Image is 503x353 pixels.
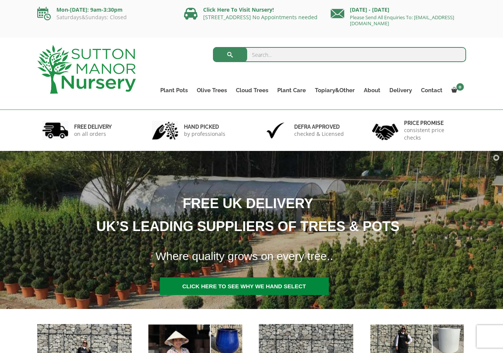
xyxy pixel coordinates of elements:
[404,120,461,126] h6: Price promise
[192,85,231,96] a: Olive Trees
[262,121,289,140] img: 3.jpg
[404,126,461,142] p: consistent price checks
[42,121,68,140] img: 1.jpg
[372,119,398,142] img: 4.jpg
[456,83,464,91] span: 0
[447,85,466,96] a: 0
[385,85,416,96] a: Delivery
[416,85,447,96] a: Contact
[231,85,273,96] a: Cloud Trees
[184,130,225,138] p: by professionals
[203,6,274,13] a: Click Here To Visit Nursery!
[350,14,454,27] a: Please Send All Enquiries To: [EMAIL_ADDRESS][DOMAIN_NAME]
[310,85,359,96] a: Topiary&Other
[294,130,344,138] p: checked & Licensed
[156,85,192,96] a: Plant Pots
[273,85,310,96] a: Plant Care
[294,123,344,130] h6: Defra approved
[203,14,318,21] a: [STREET_ADDRESS] No Appointments needed
[331,5,466,14] p: [DATE] - [DATE]
[74,123,112,130] h6: FREE DELIVERY
[152,121,178,140] img: 2.jpg
[74,130,112,138] p: on all orders
[37,45,136,94] img: logo
[37,5,173,14] p: Mon-[DATE]: 9am-3:30pm
[37,14,173,20] p: Saturdays&Sundays: Closed
[359,85,385,96] a: About
[213,47,466,62] input: Search...
[184,123,225,130] h6: hand picked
